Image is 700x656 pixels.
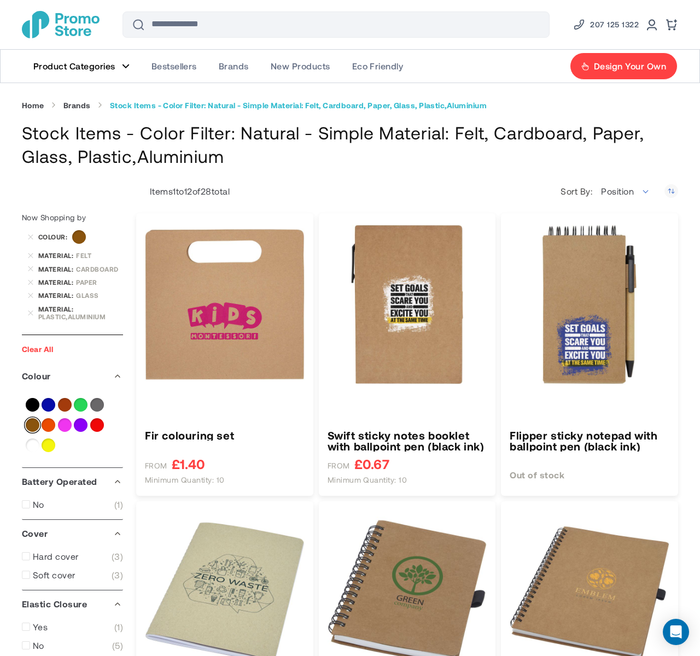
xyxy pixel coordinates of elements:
a: Phone [573,18,639,31]
a: Pink [58,418,72,432]
a: Purple [74,418,87,432]
a: Yellow [42,438,55,452]
span: 3 [112,551,123,562]
p: Items to of total [136,186,230,197]
a: Remove Material Cardboard [27,266,34,272]
div: Glass [76,291,123,299]
div: Elastic Closure [22,590,123,618]
div: Felt [76,251,123,259]
a: Natural [26,418,39,432]
span: FROM [328,461,350,471]
span: Product Categories [33,61,115,72]
a: Remove Material Paper [27,279,34,285]
a: Remove Material Glass [27,292,34,299]
a: Remove Material Plastic,Aluminium [27,309,34,316]
span: Position [595,180,656,202]
span: Material [38,251,76,259]
a: Black [26,398,39,412]
span: Bestsellers [151,61,197,72]
a: New Products [260,50,341,83]
span: Material [38,305,76,313]
a: No 5 [22,640,123,651]
a: Flipper sticky notepad with ballpoint pen (black ink) [510,430,669,452]
span: Hard cover [33,551,79,562]
span: Position [601,186,634,196]
span: £1.40 [172,457,205,471]
div: Battery Operated [22,468,123,495]
a: White [26,438,39,452]
a: Swift sticky notes booklet with ballpoint pen (black ink) [328,430,487,452]
a: Green [74,398,87,412]
a: Home [22,101,44,110]
span: 28 [201,186,212,196]
img: Swift sticky notes booklet with ballpoint pen (black ink) [328,225,487,384]
span: Material [38,278,76,286]
strong: Stock Items - Color Filter: Natural - Simple Material: Felt, Cardboard, Paper, Glass, Plastic,Alu... [110,101,487,110]
span: Material [38,291,76,299]
span: 12 [184,186,192,196]
a: Grey [90,398,104,412]
span: 1 [114,499,123,510]
a: Eco Friendly [341,50,415,83]
span: 207 125 1322 [590,18,639,31]
div: Colour [22,362,123,390]
span: Soft cover [33,570,75,581]
a: Brands [208,50,260,83]
span: Now Shopping by [22,213,86,222]
span: No [33,640,44,651]
a: Brown [58,398,72,412]
span: 1 [173,186,176,196]
div: Open Intercom Messenger [663,619,689,645]
span: Minimum quantity: 10 [145,475,225,485]
div: Out of stock [510,468,669,482]
span: FROM [145,461,167,471]
a: Hard cover 3 [22,551,123,562]
span: Colour [38,233,70,241]
a: Red [90,418,104,432]
div: Plastic,Aluminium [38,313,123,320]
a: Blue [42,398,55,412]
span: 1 [114,622,123,632]
div: Cardboard [76,265,123,273]
span: Eco Friendly [352,61,404,72]
span: £0.67 [354,457,389,471]
span: New Products [271,61,330,72]
a: Yes 1 [22,622,123,632]
a: Design Your Own [570,52,678,80]
span: Minimum quantity: 10 [328,475,407,485]
span: 3 [112,570,123,581]
span: No [33,499,44,510]
a: Set Descending Direction [664,184,678,198]
a: Brands [63,101,91,110]
div: Paper [76,278,123,286]
a: Soft cover 3 [22,570,123,581]
a: Product Categories [22,50,141,83]
span: Material [38,265,76,273]
div: Cover [22,520,123,547]
a: Clear All [22,344,53,354]
a: store logo [22,11,100,38]
img: Flipper sticky notepad with ballpoint pen (black ink) [510,225,669,384]
img: Promotional Merchandise [22,11,100,38]
a: Fir colouring set [145,430,305,441]
span: Brands [219,61,249,72]
a: Remove Material Felt [27,252,34,259]
a: No 1 [22,499,123,510]
span: Design Your Own [594,61,666,72]
h1: Stock Items - Color Filter: Natural - Simple Material: Felt, Cardboard, Paper, Glass, Plastic,Alu... [22,121,678,168]
label: Sort By [561,186,595,197]
img: Fir colouring set [145,225,305,384]
span: 5 [112,640,123,651]
a: Orange [42,418,55,432]
a: Bestsellers [141,50,208,83]
span: Yes [33,622,48,632]
button: Search [125,11,151,38]
a: Remove Colour Natural [27,234,34,241]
